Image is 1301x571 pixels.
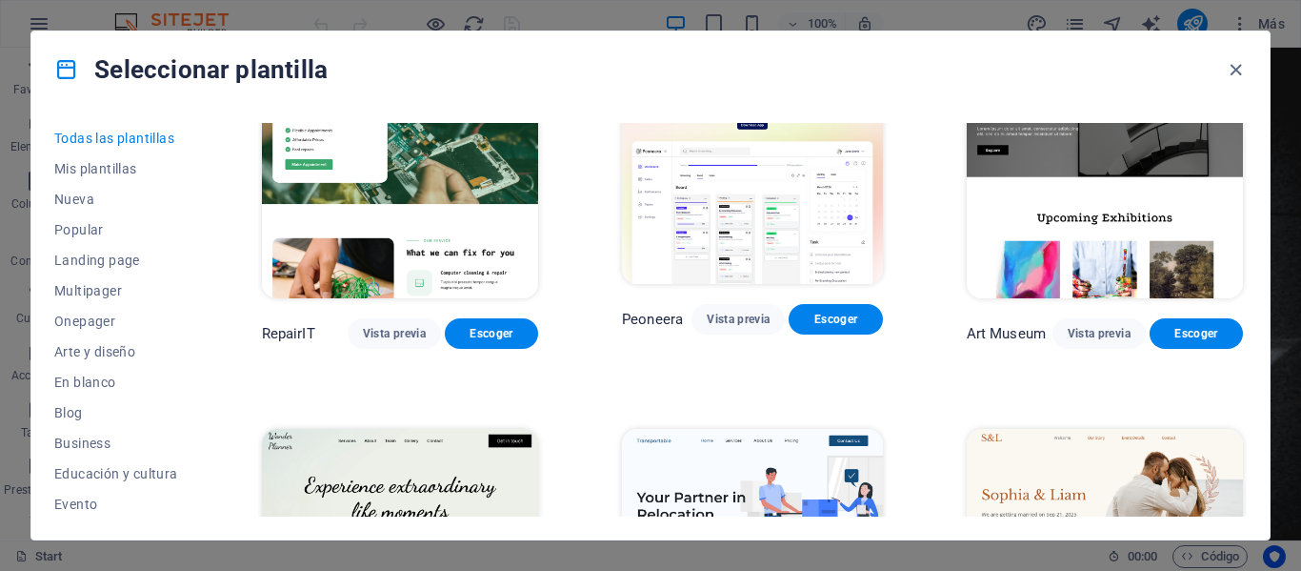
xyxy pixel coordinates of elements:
span: Educación y cultura [54,466,178,481]
button: Arte y diseño [54,336,178,367]
span: Vista previa [707,312,770,327]
span: Evento [54,497,178,512]
button: Vista previa [348,318,441,349]
span: Onepager [54,314,178,329]
span: Vista previa [1068,326,1131,341]
button: Blog [54,398,178,428]
span: Escoger [804,312,867,327]
span: Escoger [1165,326,1228,341]
button: Mis plantillas [54,153,178,184]
span: Mis plantillas [54,161,178,176]
button: Business [54,428,178,459]
span: Arte y diseño [54,344,178,359]
span: Landing page [54,253,178,268]
p: Art Museum [967,324,1046,343]
button: Todas las plantillas [54,123,178,153]
span: Vista previa [363,326,426,341]
button: Educación y cultura [54,459,178,489]
span: Escoger [460,326,523,341]
button: Nueva [54,184,178,214]
span: En blanco [54,375,178,390]
button: Escoger [789,304,882,335]
button: Vista previa [691,304,785,335]
button: Vista previa [1052,318,1146,349]
p: RepairIT [262,324,315,343]
h4: Seleccionar plantilla [54,54,328,85]
img: RepairIT [262,44,538,299]
span: Business [54,436,178,451]
span: Todas las plantillas [54,131,178,146]
button: Escoger [445,318,538,349]
span: Multipager [54,283,178,298]
span: Blog [54,405,178,420]
p: Peoneera [622,310,683,329]
button: Landing page [54,245,178,275]
button: Evento [54,489,178,520]
button: Onepager [54,306,178,336]
button: Popular [54,214,178,245]
button: En blanco [54,367,178,398]
button: Multipager [54,275,178,306]
img: Peoneera [622,44,883,284]
button: Escoger [1150,318,1243,349]
img: Art Museum [967,44,1243,299]
span: Popular [54,222,178,237]
span: Nueva [54,192,178,207]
